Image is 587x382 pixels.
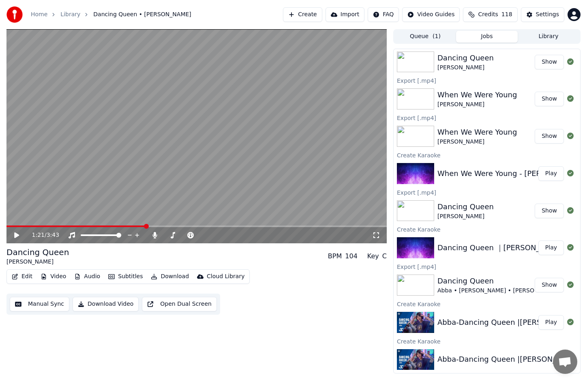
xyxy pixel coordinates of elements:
button: Manual Sync [10,297,69,311]
button: Queue [394,31,456,43]
button: Settings [521,7,564,22]
img: youka [6,6,23,23]
div: [PERSON_NAME] [437,138,517,146]
button: Play [538,315,564,330]
div: C [382,251,387,261]
div: BPM [328,251,342,261]
div: [PERSON_NAME] [6,258,69,266]
a: Home [31,11,47,19]
button: Video [37,271,69,282]
div: Dancing Queen [437,52,494,64]
div: 104 [345,251,358,261]
div: Dancing Queen ｜[PERSON_NAME] 1280 [437,242,585,253]
button: Import [326,7,364,22]
div: Export [.mp4] [394,187,580,197]
div: [PERSON_NAME] [437,212,494,221]
button: Show [535,55,564,69]
button: Show [535,129,564,144]
button: Library [518,31,579,43]
span: 1:21 [32,231,45,239]
div: Dancing Queen [6,247,69,258]
button: Show [535,278,564,292]
button: Show [535,92,564,106]
button: Download [148,271,192,282]
div: Create Karaoke [394,299,580,309]
div: Create Karaoke [394,224,580,234]
button: Create [283,7,322,22]
button: Edit [9,271,36,282]
div: Settings [536,11,559,19]
div: [PERSON_NAME] [437,64,494,72]
div: Dancing Queen [437,201,494,212]
div: Cloud Library [207,273,244,281]
div: Create Karaoke [394,336,580,346]
div: Key [367,251,379,261]
button: Open Dual Screen [142,297,217,311]
button: Play [538,166,564,181]
button: Audio [71,271,103,282]
div: [PERSON_NAME] [437,101,517,109]
div: Create Karaoke [394,150,580,160]
div: Export [.mp4] [394,75,580,85]
a: Library [60,11,80,19]
button: Download Video [73,297,139,311]
button: FAQ [368,7,399,22]
span: 118 [501,11,512,19]
div: When We Were Young [437,89,517,101]
button: Show [535,204,564,218]
button: Jobs [456,31,518,43]
span: Dancing Queen • [PERSON_NAME] [93,11,191,19]
div: When We Were Young - [PERSON_NAME] [437,168,585,179]
button: Credits118 [463,7,517,22]
div: Export [.mp4] [394,113,580,122]
div: / [32,231,51,239]
div: Export [.mp4] [394,262,580,271]
div: When We Were Young [437,127,517,138]
button: Video Guides [402,7,460,22]
div: Open chat [553,350,577,374]
nav: breadcrumb [31,11,191,19]
span: ( 1 ) [433,32,441,41]
span: Credits [478,11,498,19]
button: Play [538,240,564,255]
span: 3:43 [47,231,59,239]
button: Subtitles [105,271,146,282]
